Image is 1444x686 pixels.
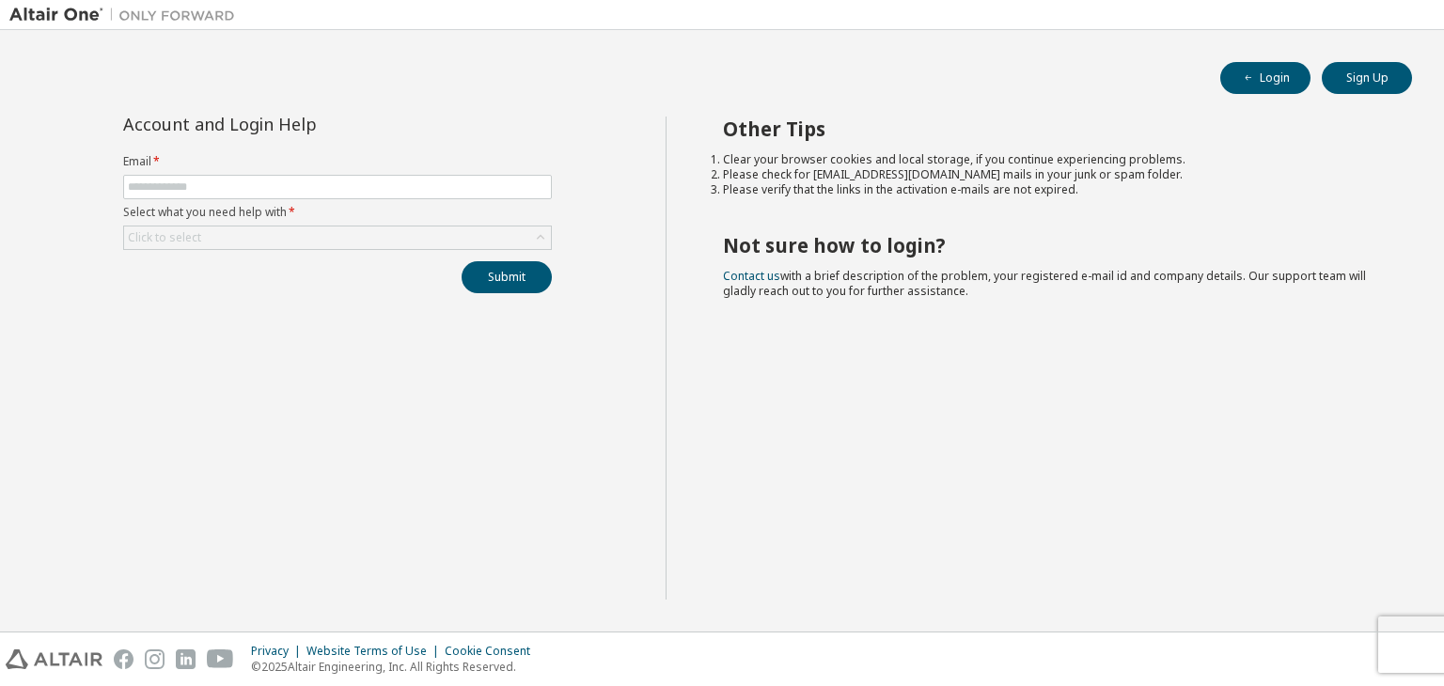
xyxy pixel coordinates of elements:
label: Select what you need help with [123,205,552,220]
li: Please check for [EMAIL_ADDRESS][DOMAIN_NAME] mails in your junk or spam folder. [723,167,1379,182]
button: Login [1220,62,1311,94]
li: Please verify that the links in the activation e-mails are not expired. [723,182,1379,197]
img: facebook.svg [114,649,133,669]
h2: Other Tips [723,117,1379,141]
button: Submit [462,261,552,293]
p: © 2025 Altair Engineering, Inc. All Rights Reserved. [251,659,541,675]
div: Click to select [124,226,551,249]
div: Cookie Consent [445,644,541,659]
img: linkedin.svg [176,649,196,669]
img: altair_logo.svg [6,649,102,669]
span: with a brief description of the problem, your registered e-mail id and company details. Our suppo... [723,268,1366,299]
a: Contact us [723,268,780,284]
img: Altair One [9,6,244,24]
li: Clear your browser cookies and local storage, if you continue experiencing problems. [723,152,1379,167]
div: Click to select [128,230,201,245]
label: Email [123,154,552,169]
h2: Not sure how to login? [723,233,1379,257]
div: Privacy [251,644,306,659]
div: Website Terms of Use [306,644,445,659]
button: Sign Up [1322,62,1412,94]
img: instagram.svg [145,649,165,669]
img: youtube.svg [207,649,234,669]
div: Account and Login Help [123,117,466,132]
